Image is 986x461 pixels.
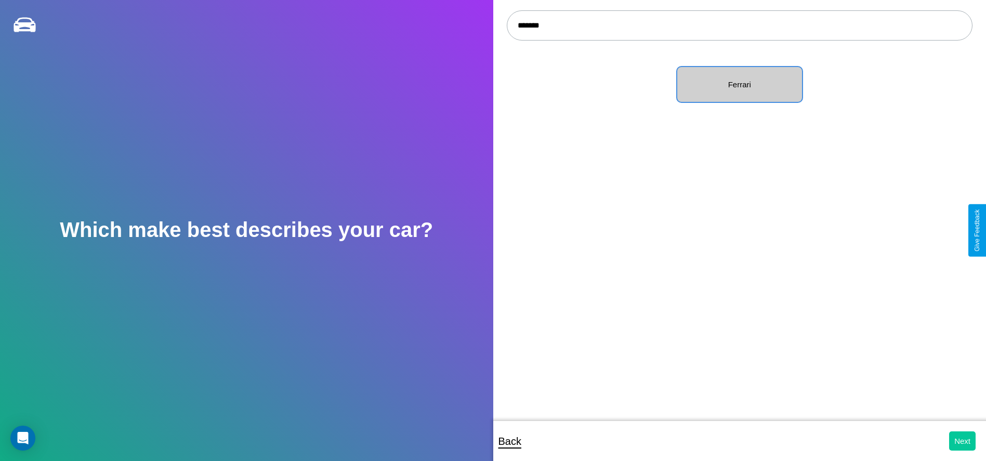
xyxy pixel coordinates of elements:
[688,77,792,91] p: Ferrari
[498,432,521,451] p: Back
[949,431,976,451] button: Next
[60,218,433,242] h2: Which make best describes your car?
[10,426,35,451] div: Open Intercom Messenger
[974,209,981,252] div: Give Feedback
